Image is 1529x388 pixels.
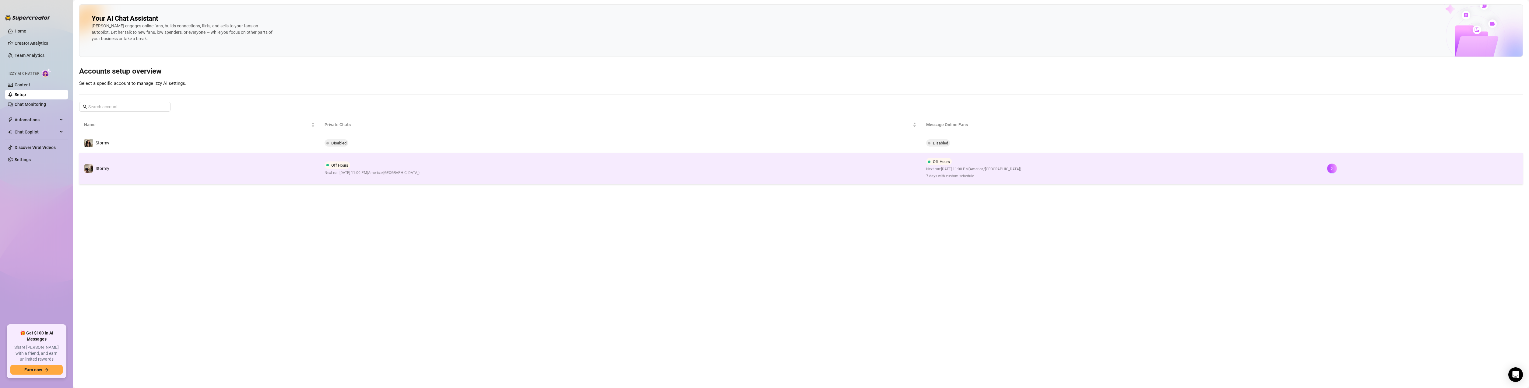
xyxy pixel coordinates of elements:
a: Team Analytics [15,53,44,58]
span: Disabled [331,141,346,145]
th: Name [79,116,320,133]
img: AI Chatter [42,68,51,77]
div: Open Intercom Messenger [1508,367,1523,382]
img: logo-BBDzfeDw.svg [5,15,51,21]
div: [PERSON_NAME] engages online fans, builds connections, flirts, and sells to your fans on autopilo... [92,23,274,42]
span: Izzy AI Chatter [9,71,39,77]
a: Home [15,29,26,33]
button: Earn nowarrow-right [10,365,63,375]
input: Search account [88,103,162,110]
span: arrow-right [44,368,49,372]
span: Chat Copilot [15,127,58,137]
img: Stormy [84,139,93,147]
span: Select a specific account to manage Izzy AI settings. [79,81,186,86]
span: Stormy [96,166,109,171]
span: 7 days with custom schedule [926,173,1021,179]
h3: Accounts setup overview [79,67,1523,76]
span: Stormy [96,140,109,145]
span: Earn now [24,367,42,372]
span: Name [84,121,310,128]
span: Off Hours [933,159,950,164]
span: search [83,105,87,109]
img: Chat Copilot [8,130,12,134]
span: Share [PERSON_NAME] with a friend, and earn unlimited rewards [10,345,63,362]
span: 🎁 Get $100 in AI Messages [10,330,63,342]
a: Creator Analytics [15,38,63,48]
span: Next run: [DATE] 11:00 PM ( America/[GEOGRAPHIC_DATA] ) [926,166,1021,172]
span: Next run: [DATE] 11:00 PM ( America/[GEOGRAPHIC_DATA] ) [325,170,420,176]
span: Automations [15,115,58,125]
img: Stormy [84,164,93,173]
span: Off Hours [331,163,348,168]
span: Disabled [933,141,948,145]
span: Private Chats [325,121,912,128]
th: Private Chats [320,116,921,133]
a: Settings [15,157,31,162]
span: right [1330,166,1334,171]
a: Setup [15,92,26,97]
span: thunderbolt [8,117,13,122]
button: right [1327,164,1337,173]
a: Discover Viral Videos [15,145,56,150]
a: Chat Monitoring [15,102,46,107]
th: Message Online Fans [921,116,1322,133]
h2: Your AI Chat Assistant [92,14,158,23]
a: Content [15,82,30,87]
